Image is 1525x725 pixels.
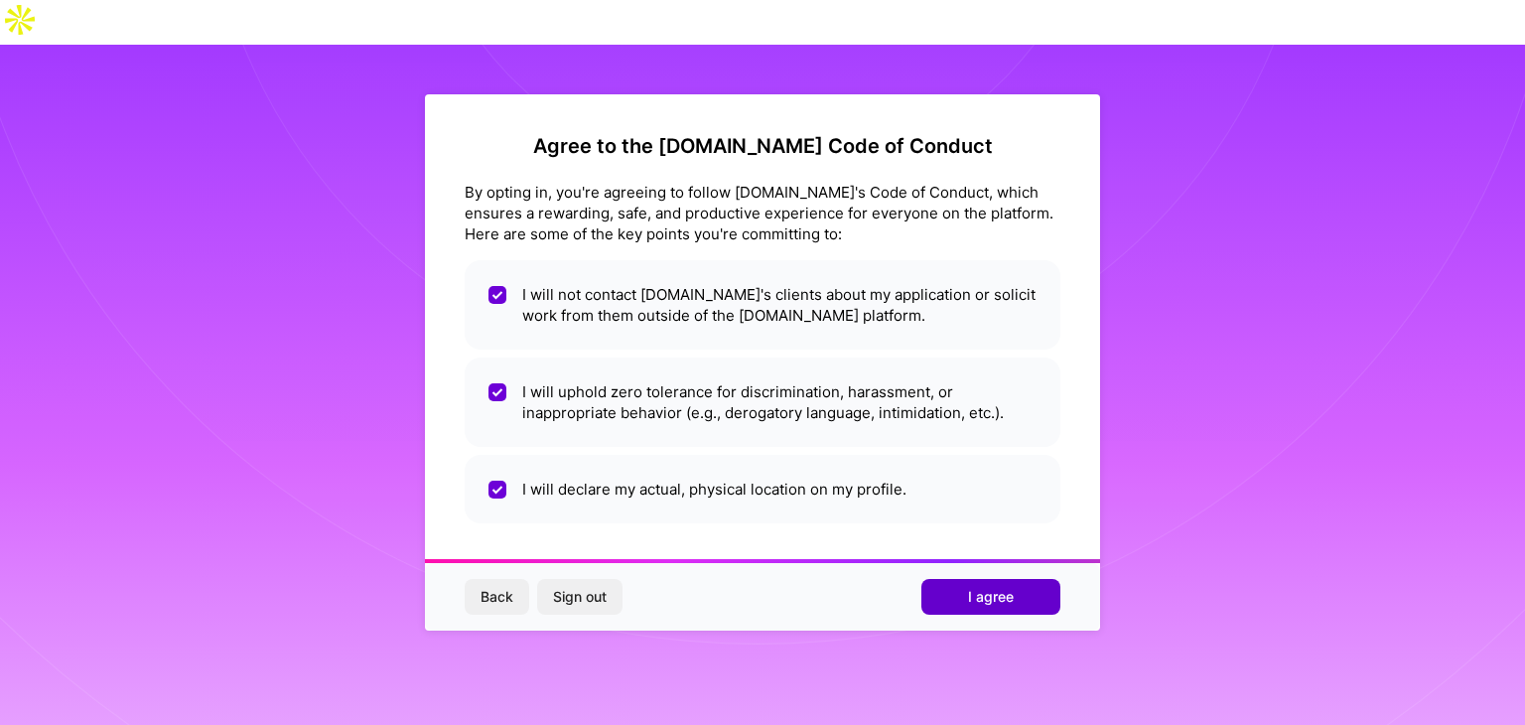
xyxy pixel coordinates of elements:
[481,587,513,607] span: Back
[553,587,607,607] span: Sign out
[921,579,1060,615] button: I agree
[465,134,1060,158] h2: Agree to the [DOMAIN_NAME] Code of Conduct
[537,579,623,615] button: Sign out
[465,455,1060,523] li: I will declare my actual, physical location on my profile.
[465,579,529,615] button: Back
[465,182,1060,244] div: By opting in, you're agreeing to follow [DOMAIN_NAME]'s Code of Conduct, which ensures a rewardin...
[465,358,1060,447] li: I will uphold zero tolerance for discrimination, harassment, or inappropriate behavior (e.g., der...
[465,260,1060,350] li: I will not contact [DOMAIN_NAME]'s clients about my application or solicit work from them outside...
[968,587,1014,607] span: I agree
